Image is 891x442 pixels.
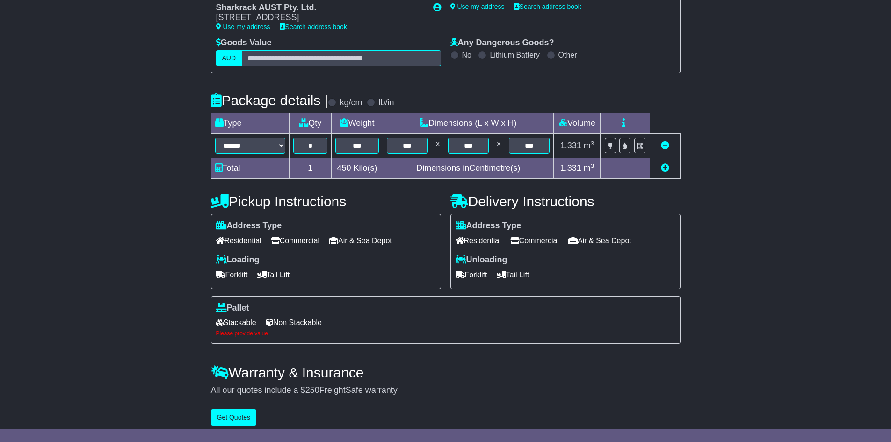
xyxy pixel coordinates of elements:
span: Forklift [456,268,487,282]
td: Kilo(s) [332,158,383,179]
td: 1 [289,158,332,179]
span: Commercial [510,233,559,248]
span: m [584,163,594,173]
label: kg/cm [340,98,362,108]
td: x [493,134,505,158]
a: Add new item [661,163,669,173]
label: No [462,51,471,59]
span: Tail Lift [497,268,529,282]
span: m [584,141,594,150]
h4: Warranty & Insurance [211,365,681,380]
span: Tail Lift [257,268,290,282]
label: Address Type [456,221,522,231]
span: 450 [337,163,351,173]
span: Air & Sea Depot [568,233,631,248]
span: Stackable [216,315,256,330]
a: Remove this item [661,141,669,150]
sup: 3 [591,162,594,169]
span: Residential [216,233,261,248]
div: [STREET_ADDRESS] [216,13,424,23]
span: 250 [305,385,319,395]
label: Goods Value [216,38,272,48]
a: Search address book [514,3,581,10]
td: Type [211,113,289,134]
td: Weight [332,113,383,134]
span: Non Stackable [266,315,322,330]
td: Dimensions (L x W x H) [383,113,554,134]
sup: 3 [591,140,594,147]
span: 1.331 [560,141,581,150]
a: Use my address [450,3,505,10]
td: Dimensions in Centimetre(s) [383,158,554,179]
td: Volume [554,113,601,134]
span: Air & Sea Depot [329,233,392,248]
a: Use my address [216,23,270,30]
td: x [432,134,444,158]
span: 1.331 [560,163,581,173]
h4: Package details | [211,93,328,108]
button: Get Quotes [211,409,257,426]
label: Unloading [456,255,507,265]
div: All our quotes include a $ FreightSafe warranty. [211,385,681,396]
div: Please provide value [216,330,675,337]
label: Other [558,51,577,59]
label: Pallet [216,303,249,313]
div: Sharkrack AUST Pty. Ltd. [216,3,424,13]
span: Commercial [271,233,319,248]
label: AUD [216,50,242,66]
h4: Delivery Instructions [450,194,681,209]
td: Qty [289,113,332,134]
span: Residential [456,233,501,248]
span: Forklift [216,268,248,282]
td: Total [211,158,289,179]
label: Loading [216,255,260,265]
label: Address Type [216,221,282,231]
label: Lithium Battery [490,51,540,59]
label: Any Dangerous Goods? [450,38,554,48]
a: Search address book [280,23,347,30]
label: lb/in [378,98,394,108]
h4: Pickup Instructions [211,194,441,209]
